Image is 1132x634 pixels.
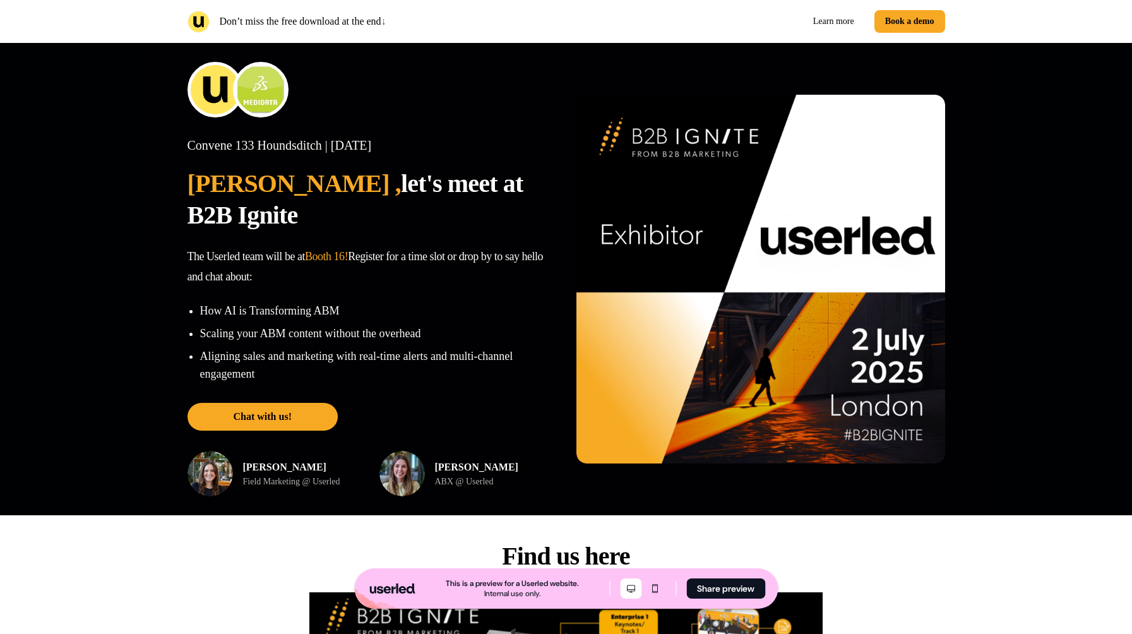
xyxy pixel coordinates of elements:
a: Learn more [803,10,864,33]
span: ↓ [381,16,386,27]
span: [PERSON_NAME] , [188,169,402,198]
p: let's meet at B2B Ignite [188,168,556,231]
span: Booth 16! [305,250,348,263]
p: [PERSON_NAME] [243,460,340,475]
button: Desktop mode [620,578,641,599]
button: Chat with us! [188,403,338,431]
p: Don’t miss the free download at the end [220,14,386,29]
p: How AI is Transforming ABM [200,302,556,320]
p: Aligning sales and marketing with real-time alerts and multi-channel engagement [200,347,556,383]
p: Scaling your ABM content without the overhead [200,325,556,342]
p: ABX @ Userled [435,475,518,488]
p: Convene 133 Houndsditch | [DATE] [188,138,556,153]
p: Find us here [502,541,630,572]
p: [PERSON_NAME] [435,460,518,475]
p: Field Marketing @ Userled [243,475,340,488]
div: This is a preview for a Userled website. [446,578,579,589]
div: Internal use only. [484,589,540,599]
button: Mobile mode [644,578,665,599]
p: The Userled team will be at Register for a time slot or drop by to say hello and chat about: [188,246,556,287]
button: Book a demo [874,10,945,33]
button: Share preview [686,578,765,599]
